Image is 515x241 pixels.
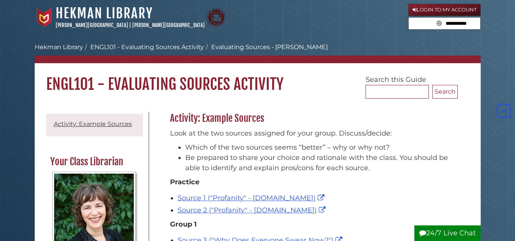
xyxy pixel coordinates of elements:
li: Evaluating Sources - [PERSON_NAME] [204,43,328,52]
button: 24/7 Live Chat [414,225,481,241]
li: Be prepared to share your choice and rationale with the class. You should be able to identify and... [185,153,454,173]
a: Login to My Account [408,4,481,16]
img: Calvin Theological Seminary [207,8,226,27]
p: Look at the two sources assigned for your group. Discuss/decide: [170,128,454,139]
a: Hekman Library [35,43,83,51]
a: Activity: Example Sources [54,120,132,128]
a: Source 2 ("Profanity" - [DOMAIN_NAME]) [178,206,327,214]
form: Search library guides, policies, and FAQs. [408,17,481,30]
a: Back to Top [495,107,513,115]
nav: breadcrumb [35,43,481,63]
h1: ENGL101 - Evaluating Sources Activity [35,63,481,94]
strong: Practice [170,178,199,186]
h2: Your Class Librarian [47,156,142,168]
a: Hekman Library [56,5,153,22]
img: Calvin University [35,8,54,27]
strong: Group 1 [170,220,197,228]
button: Search [432,85,458,99]
h2: Activity: Example Sources [166,112,458,124]
li: Which of the two sources seems “better” – why or why not? [185,142,454,153]
a: Source 1 ("Profanity" - [DOMAIN_NAME]) [178,194,326,202]
a: [PERSON_NAME][GEOGRAPHIC_DATA] [132,22,205,28]
button: Search [434,18,444,28]
a: ENGL101 - Evaluating Sources Activity [90,43,204,51]
span: | [129,22,131,28]
a: [PERSON_NAME][GEOGRAPHIC_DATA] [56,22,128,28]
